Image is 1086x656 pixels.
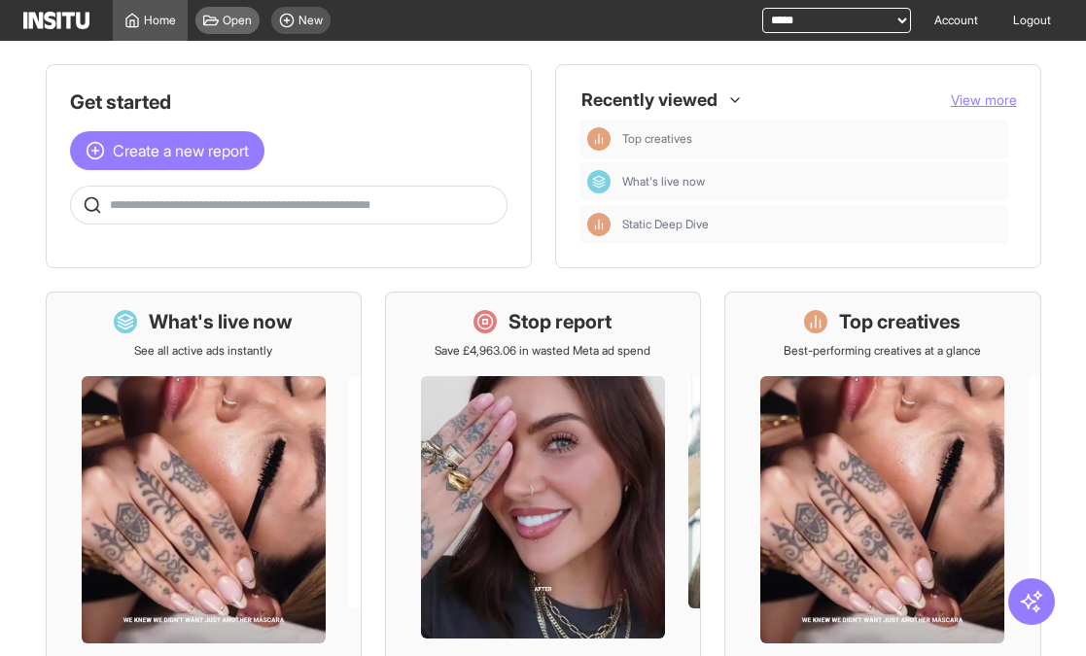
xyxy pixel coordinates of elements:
[622,217,709,232] span: Static Deep Dive
[144,13,176,28] span: Home
[508,308,612,335] h1: Stop report
[587,127,611,151] div: Insights
[134,343,272,359] p: See all active ads instantly
[622,174,1001,190] span: What's live now
[587,170,611,193] div: Dashboard
[622,131,1001,147] span: Top creatives
[23,12,89,29] img: Logo
[223,13,252,28] span: Open
[113,139,249,162] span: Create a new report
[839,308,961,335] h1: Top creatives
[70,88,508,116] h1: Get started
[622,217,1001,232] span: Static Deep Dive
[622,131,692,147] span: Top creatives
[622,174,705,190] span: What's live now
[298,13,323,28] span: New
[435,343,650,359] p: Save £4,963.06 in wasted Meta ad spend
[784,343,981,359] p: Best-performing creatives at a glance
[149,308,293,335] h1: What's live now
[951,91,1017,108] span: View more
[587,213,611,236] div: Insights
[951,90,1017,110] button: View more
[70,131,264,170] button: Create a new report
